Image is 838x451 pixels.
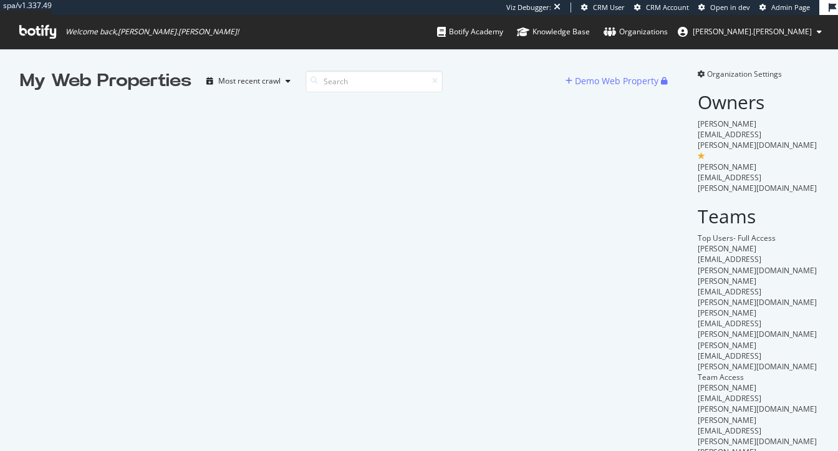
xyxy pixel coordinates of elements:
div: Demo Web Property [575,75,658,87]
a: CRM User [581,2,625,12]
a: CRM Account [634,2,689,12]
button: Demo Web Property [566,71,661,91]
button: [PERSON_NAME].[PERSON_NAME] [668,22,832,42]
div: My Web Properties [20,69,191,94]
span: Open in dev [710,2,750,12]
span: [PERSON_NAME][EMAIL_ADDRESS][PERSON_NAME][DOMAIN_NAME] [698,162,817,193]
h2: Teams [698,206,818,226]
span: CRM Account [646,2,689,12]
span: [PERSON_NAME][EMAIL_ADDRESS][PERSON_NAME][DOMAIN_NAME] [698,308,817,339]
span: [PERSON_NAME][EMAIL_ADDRESS][PERSON_NAME][DOMAIN_NAME] [698,119,817,150]
a: Botify Academy [437,15,503,49]
a: Demo Web Property [566,75,661,86]
span: [PERSON_NAME][EMAIL_ADDRESS][PERSON_NAME][DOMAIN_NAME] [698,243,817,275]
span: Organization Settings [707,69,782,79]
div: Knowledge Base [517,26,590,38]
div: Most recent crawl [218,77,281,85]
button: Most recent crawl [201,71,296,91]
div: Botify Academy [437,26,503,38]
h2: Owners [698,92,818,112]
a: Organizations [604,15,668,49]
span: [PERSON_NAME][EMAIL_ADDRESS][PERSON_NAME][DOMAIN_NAME] [698,415,817,447]
span: [PERSON_NAME][EMAIL_ADDRESS][PERSON_NAME][DOMAIN_NAME] [698,276,817,308]
a: Knowledge Base [517,15,590,49]
a: Admin Page [759,2,810,12]
span: [PERSON_NAME][EMAIL_ADDRESS][PERSON_NAME][DOMAIN_NAME] [698,340,817,372]
div: Organizations [604,26,668,38]
div: Team Access [698,372,818,382]
input: Search [306,70,443,92]
span: CRM User [593,2,625,12]
div: Top Users- Full Access [698,233,818,243]
span: [PERSON_NAME][EMAIL_ADDRESS][PERSON_NAME][DOMAIN_NAME] [698,382,817,414]
span: heidi.noonan [693,26,812,37]
div: Viz Debugger: [506,2,551,12]
a: Open in dev [698,2,750,12]
span: Welcome back, [PERSON_NAME].[PERSON_NAME] ! [65,27,239,37]
span: Admin Page [771,2,810,12]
